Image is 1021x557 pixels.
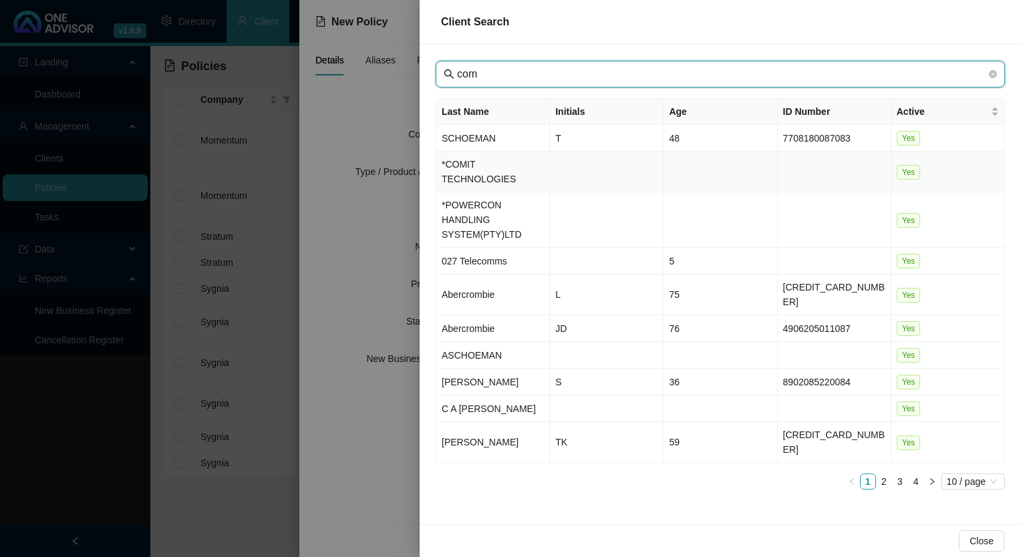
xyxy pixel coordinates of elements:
[876,474,892,490] li: 2
[941,474,1005,490] div: Page Size
[457,66,986,82] input: Last Name
[444,69,454,79] span: search
[897,321,921,336] span: Yes
[861,474,875,489] a: 1
[669,377,680,387] span: 36
[436,125,550,152] td: SCHOEMAN
[924,474,940,490] li: Next Page
[897,131,921,146] span: Yes
[897,435,921,450] span: Yes
[909,474,923,489] a: 4
[669,323,680,334] span: 76
[436,342,550,369] td: ASCHOEMAN
[897,348,921,363] span: Yes
[891,99,1005,125] th: Active
[897,213,921,228] span: Yes
[669,133,680,144] span: 48
[897,375,921,389] span: Yes
[848,478,856,486] span: left
[897,104,988,119] span: Active
[844,474,860,490] li: Previous Page
[893,474,907,489] a: 3
[778,125,891,152] td: 7708180087083
[897,288,921,303] span: Yes
[550,315,664,342] td: JD
[436,99,550,125] th: Last Name
[970,534,994,548] span: Close
[664,99,777,125] th: Age
[947,474,1000,489] span: 10 / page
[877,474,891,489] a: 2
[436,422,550,463] td: [PERSON_NAME]
[436,192,550,248] td: *POWERCON HANDLING SYSTEM(PTY)LTD
[550,422,664,463] td: TK
[441,16,509,27] span: Client Search
[550,274,664,315] td: L
[989,68,997,80] span: close-circle
[436,248,550,274] td: 027 Telecomms
[778,274,891,315] td: [CREDIT_CARD_NUMBER]
[897,254,921,268] span: Yes
[669,256,674,266] span: 5
[436,274,550,315] td: Abercrombie
[550,99,664,125] th: Initials
[550,125,664,152] td: T
[436,395,550,422] td: C A [PERSON_NAME]
[908,474,924,490] li: 4
[844,474,860,490] button: left
[989,70,997,78] span: close-circle
[778,315,891,342] td: 4906205011087
[897,401,921,416] span: Yes
[778,99,891,125] th: ID Number
[778,369,891,395] td: 8902085220084
[928,478,936,486] span: right
[924,474,940,490] button: right
[669,437,680,447] span: 59
[959,530,1004,552] button: Close
[550,369,664,395] td: S
[897,165,921,180] span: Yes
[669,289,680,300] span: 75
[778,422,891,463] td: [CREDIT_CARD_NUMBER]
[436,315,550,342] td: Abercrombie
[860,474,876,490] li: 1
[436,369,550,395] td: [PERSON_NAME]
[436,152,550,192] td: *COMIT TECHNOLOGIES
[892,474,908,490] li: 3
